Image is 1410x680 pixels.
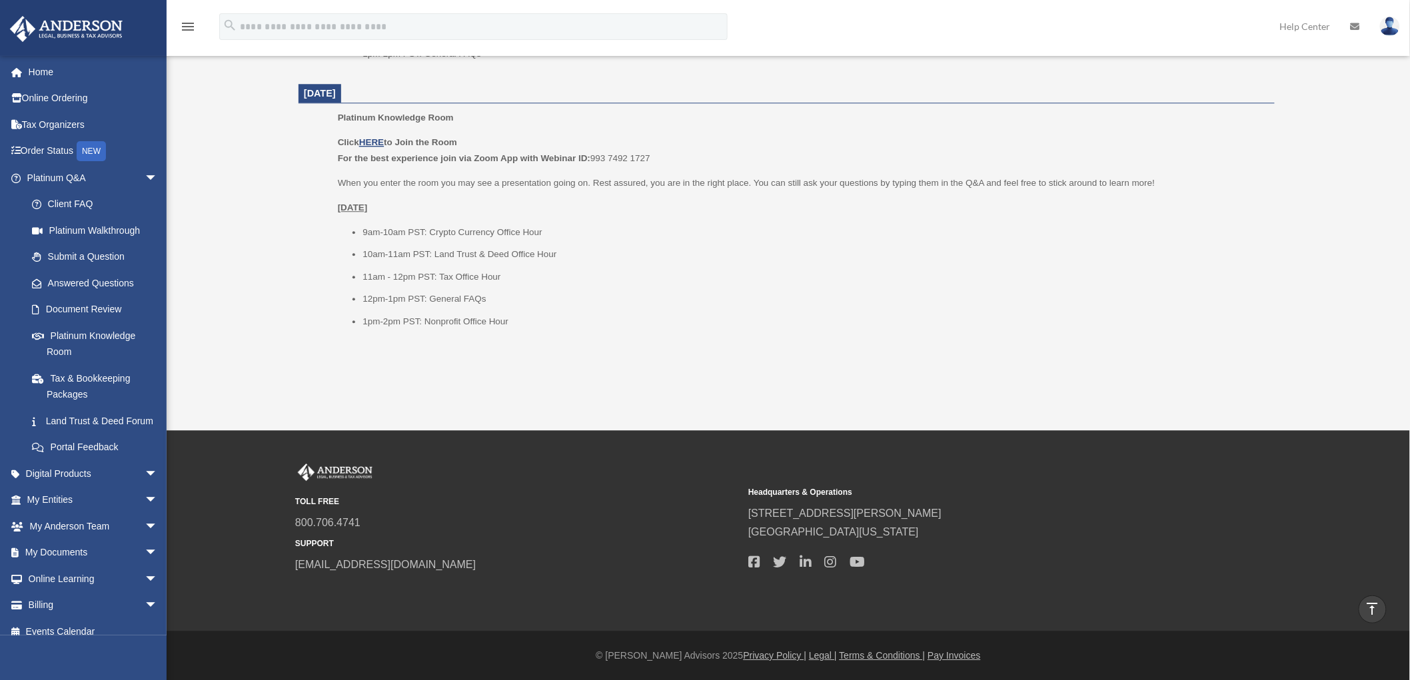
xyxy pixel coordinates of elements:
[928,650,980,661] a: Pay Invoices
[809,650,837,661] a: Legal |
[19,217,178,244] a: Platinum Walkthrough
[1380,17,1400,36] img: User Pic
[295,495,739,509] small: TOLL FREE
[338,113,454,123] span: Platinum Knowledge Room
[9,111,178,138] a: Tax Organizers
[19,191,178,218] a: Client FAQ
[338,202,368,212] u: [DATE]
[295,537,739,551] small: SUPPORT
[9,59,178,85] a: Home
[9,487,178,513] a: My Entitiesarrow_drop_down
[9,165,178,191] a: Platinum Q&Aarrow_drop_down
[145,460,171,488] span: arrow_drop_down
[1365,601,1381,617] i: vertical_align_top
[19,270,178,296] a: Answered Questions
[295,517,360,528] a: 800.706.4741
[19,244,178,270] a: Submit a Question
[9,618,178,645] a: Events Calendar
[362,246,1265,262] li: 10am-11am PST: Land Trust & Deed Office Hour
[362,224,1265,240] li: 9am-10am PST: Crypto Currency Office Hour
[338,137,457,147] b: Click to Join the Room
[840,650,926,661] a: Terms & Conditions |
[1359,595,1387,623] a: vertical_align_top
[295,559,476,570] a: [EMAIL_ADDRESS][DOMAIN_NAME]
[744,650,807,661] a: Privacy Policy |
[145,513,171,540] span: arrow_drop_down
[145,565,171,593] span: arrow_drop_down
[359,137,384,147] a: HERE
[748,486,1192,500] small: Headquarters & Operations
[9,138,178,165] a: Order StatusNEW
[19,322,171,365] a: Platinum Knowledge Room
[77,141,106,161] div: NEW
[295,464,375,481] img: Anderson Advisors Platinum Portal
[9,539,178,566] a: My Documentsarrow_drop_down
[145,592,171,619] span: arrow_drop_down
[145,165,171,192] span: arrow_drop_down
[6,16,127,42] img: Anderson Advisors Platinum Portal
[362,291,1265,307] li: 12pm-1pm PST: General FAQs
[338,153,590,163] b: For the best experience join via Zoom App with Webinar ID:
[19,408,178,434] a: Land Trust & Deed Forum
[167,647,1410,664] div: © [PERSON_NAME] Advisors 2025
[19,296,178,323] a: Document Review
[338,135,1265,166] p: 993 7492 1727
[223,18,237,33] i: search
[145,539,171,567] span: arrow_drop_down
[9,460,178,487] a: Digital Productsarrow_drop_down
[9,85,178,112] a: Online Ordering
[362,269,1265,285] li: 11am - 12pm PST: Tax Office Hour
[362,314,1265,330] li: 1pm-2pm PST: Nonprofit Office Hour
[180,23,196,35] a: menu
[9,513,178,539] a: My Anderson Teamarrow_drop_down
[304,88,336,99] span: [DATE]
[180,19,196,35] i: menu
[19,365,178,408] a: Tax & Bookkeeping Packages
[338,175,1265,191] p: When you enter the room you may see a presentation going on. Rest assured, you are in the right p...
[9,565,178,592] a: Online Learningarrow_drop_down
[748,526,919,537] a: [GEOGRAPHIC_DATA][US_STATE]
[19,434,178,461] a: Portal Feedback
[145,487,171,514] span: arrow_drop_down
[748,508,942,519] a: [STREET_ADDRESS][PERSON_NAME]
[9,592,178,619] a: Billingarrow_drop_down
